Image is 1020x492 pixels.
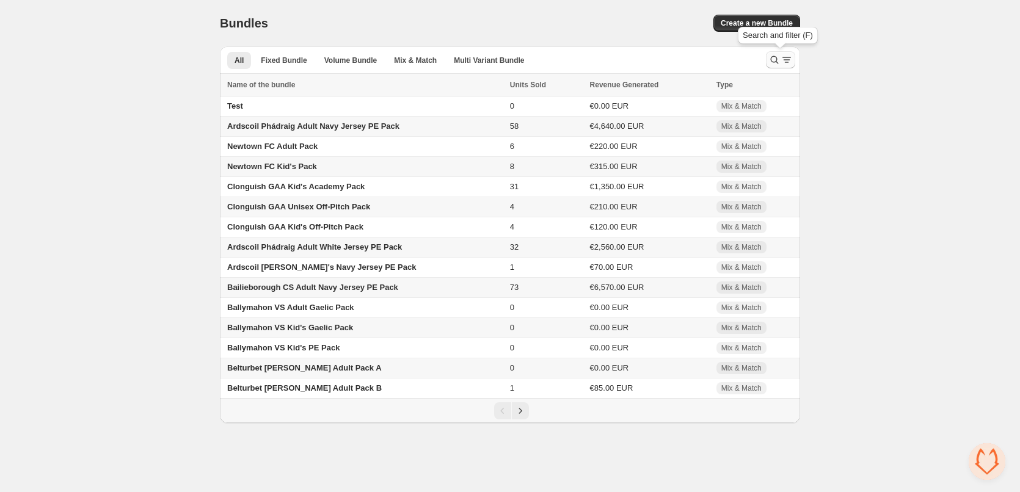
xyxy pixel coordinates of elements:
button: Units Sold [510,79,558,91]
span: €220.00 EUR [590,142,638,151]
span: Ballymahon VS Kid's Gaelic Pack [227,323,353,332]
span: €0.00 EUR [590,343,629,352]
span: Test [227,101,243,110]
span: Mix & Match [721,202,762,212]
span: 4 [510,222,514,231]
span: €0.00 EUR [590,101,629,110]
span: Mix & Match [721,242,762,252]
span: Mix & Match [721,101,762,111]
span: Mix & Match [721,363,762,373]
h1: Bundles [220,16,268,31]
span: 8 [510,162,514,171]
span: 31 [510,182,519,191]
span: €4,640.00 EUR [590,121,644,131]
span: Mix & Match [721,383,762,393]
span: All [235,56,244,65]
span: 32 [510,242,519,251]
span: Belturbet [PERSON_NAME] Adult Pack B [227,383,382,393]
span: 73 [510,283,519,292]
span: Mix & Match [721,222,762,232]
div: Name of the bundle [227,79,503,91]
span: €210.00 EUR [590,202,638,211]
span: €6,570.00 EUR [590,283,644,292]
span: Clonguish GAA Unisex Off-Pitch Pack [227,202,370,211]
span: Volume Bundle [324,56,377,65]
span: €120.00 EUR [590,222,638,231]
span: Mix & Match [721,283,762,292]
span: 4 [510,202,514,211]
span: 58 [510,121,519,131]
span: Mix & Match [721,343,762,353]
span: Belturbet [PERSON_NAME] Adult Pack A [227,363,382,372]
span: 0 [510,343,514,352]
span: €1,350.00 EUR [590,182,644,191]
span: Ballymahon VS Adult Gaelic Pack [227,303,354,312]
span: Multi Variant Bundle [454,56,524,65]
span: Mix & Match [721,323,762,333]
span: Mix & Match [721,121,762,131]
span: 1 [510,262,514,272]
div: Open chat [969,443,1005,480]
span: Ardscoil Phádraig Adult Navy Jersey PE Pack [227,121,399,131]
span: 0 [510,303,514,312]
span: Create a new Bundle [721,18,793,28]
button: Revenue Generated [590,79,671,91]
span: Revenue Generated [590,79,659,91]
nav: Pagination [220,398,800,423]
div: Type [716,79,793,91]
span: Ardscoil [PERSON_NAME]'s Navy Jersey PE Pack [227,262,416,272]
span: Mix & Match [721,262,762,272]
span: 1 [510,383,514,393]
span: €85.00 EUR [590,383,633,393]
span: Clonguish GAA Kid's Academy Pack [227,182,365,191]
span: 6 [510,142,514,151]
span: Newtown FC Kid's Pack [227,162,317,171]
span: Bailieborough CS Adult Navy Jersey PE Pack [227,283,398,292]
span: Units Sold [510,79,546,91]
span: €0.00 EUR [590,323,629,332]
span: 0 [510,323,514,332]
button: Next [512,402,529,419]
span: Mix & Match [721,162,762,172]
span: Mix & Match [721,142,762,151]
span: €0.00 EUR [590,363,629,372]
span: €0.00 EUR [590,303,629,312]
span: Fixed Bundle [261,56,307,65]
span: 0 [510,363,514,372]
span: Clonguish GAA Kid's Off-Pitch Pack [227,222,363,231]
span: Newtown FC Adult Pack [227,142,318,151]
button: Search and filter results [766,51,795,68]
span: €2,560.00 EUR [590,242,644,251]
span: €315.00 EUR [590,162,638,171]
button: Create a new Bundle [713,15,800,32]
span: Ballymahon VS Kid's PE Pack [227,343,340,352]
span: €70.00 EUR [590,262,633,272]
span: 0 [510,101,514,110]
span: Mix & Match [721,182,762,192]
span: Ardscoil Phádraig Adult White Jersey PE Pack [227,242,402,251]
span: Mix & Match [394,56,437,65]
span: Mix & Match [721,303,762,313]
